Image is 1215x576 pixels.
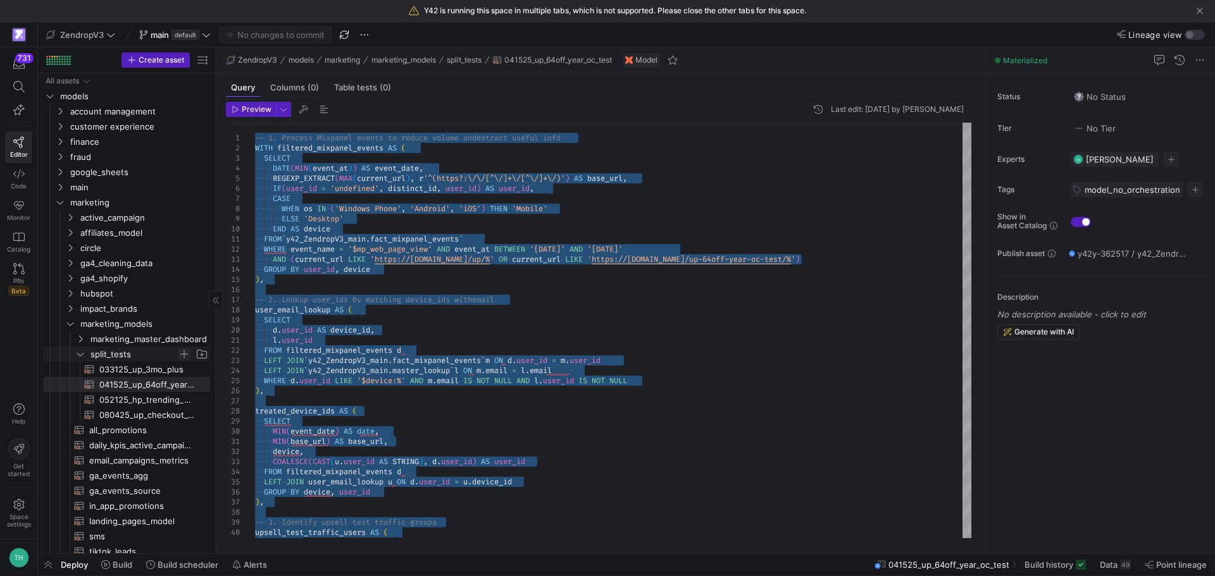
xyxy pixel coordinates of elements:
[70,104,208,119] span: account management
[499,254,508,264] span: OR
[335,173,339,183] span: (
[277,143,383,153] span: filtered_mixpanel_events
[1071,89,1129,105] button: No statusNo Status
[1019,554,1092,575] button: Build history
[273,173,335,183] span: REGEXP_EXTRACT
[43,453,210,468] a: email_campaigns_metrics​​​​​​​​​​
[1074,92,1126,102] span: No Status
[264,315,290,325] span: SELECT
[43,316,210,331] div: Press SPACE to select this row.
[282,335,313,345] span: user_id
[304,224,330,234] span: device
[99,362,196,377] span: 033125_up_3mo_plus​​​​​​​​​​
[361,163,370,173] span: AS
[43,255,210,271] div: Press SPACE to select this row.
[334,83,391,92] span: Table tests
[43,362,210,377] a: 033125_up_3mo_plus​​​​​​​​​​
[264,345,282,355] span: FROM
[273,224,286,234] span: END
[997,185,1061,194] span: Tags
[335,264,339,274] span: ,
[43,544,210,559] a: tiktok_leads​​​​​​​​​​
[285,52,317,68] button: models
[375,163,419,173] span: event_date
[136,27,214,43] button: maindefault
[1086,154,1154,164] span: [PERSON_NAME]
[277,325,282,335] span: .
[481,204,485,214] span: )
[80,317,208,331] span: marketing_models
[226,325,240,335] div: 20
[1120,560,1131,570] div: 49
[313,163,348,173] span: event_at
[348,305,352,315] span: (
[43,377,210,392] div: Press SPACE to select this row.
[43,483,210,498] a: ga_events_source​​​​​​​​​​
[244,560,267,570] span: Alerts
[1025,560,1073,570] span: Build history
[997,249,1045,258] span: Publish asset
[352,163,357,173] span: )
[43,27,118,43] button: ZendropV3
[459,234,463,244] span: `
[15,53,34,63] div: 731
[1094,554,1137,575] button: Data49
[437,244,450,254] span: AND
[90,347,178,362] span: split_tests
[308,355,388,365] span: y42_ZendropV3_main
[264,153,290,163] span: SELECT
[151,30,169,40] span: main
[997,293,1210,302] p: Description
[1074,123,1116,133] span: No Tier
[997,124,1061,133] span: Tier
[11,182,27,190] span: Code
[286,355,304,365] span: JOIN
[43,377,210,392] a: 041525_up_64off_year_oc_test​​​​​​​​​​
[89,453,196,468] span: email_campaigns_metrics​​​​​​​​​​
[226,244,240,254] div: 12
[226,335,240,345] div: 21
[5,195,32,226] a: Monitor
[43,134,210,149] div: Press SPACE to select this row.
[223,52,280,68] button: ZendropV3
[7,245,30,253] span: Catalog
[5,163,32,195] a: Code
[43,73,210,89] div: Press SPACE to select this row.
[1139,554,1212,575] button: Point lineage
[379,183,383,193] span: ,
[286,234,366,244] span: y42_ZendropV3_main
[317,204,326,214] span: IN
[1066,245,1192,262] button: y42y-362517 / y42_ZendropV3_main / 041525_up_64off_year_oc_test
[5,544,32,571] button: TH
[89,514,196,529] span: landing_pages_model​​​​​​​​​​
[304,214,344,224] span: 'Desktop'
[43,195,210,210] div: Press SPACE to select this row.
[304,264,335,274] span: user_id
[80,211,208,225] span: active_campaign
[7,214,30,221] span: Monitor
[997,92,1061,101] span: Status
[290,224,299,234] span: AS
[308,83,319,92] span: (0)
[226,355,240,365] div: 23
[289,56,314,64] span: models
[352,173,357,183] span: (
[43,346,210,362] div: Press SPACE to select this row.
[43,407,210,422] a: 080425_up_checkout_64off_year_plus​​​​​​​​​​
[264,355,282,365] span: LEFT
[437,183,441,193] span: ,
[490,254,494,264] span: '
[13,277,24,285] span: PRs
[96,554,138,575] button: Build
[113,560,132,570] span: Build
[255,305,330,315] span: user_email_lookup
[5,433,32,482] button: Getstarted
[348,163,352,173] span: )
[226,193,240,204] div: 7
[494,244,525,254] span: BETWEEN
[477,183,481,193] span: )
[238,56,277,64] span: ZendropV3
[277,335,282,345] span: .
[139,56,184,64] span: Create asset
[43,164,210,180] div: Press SPACE to select this row.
